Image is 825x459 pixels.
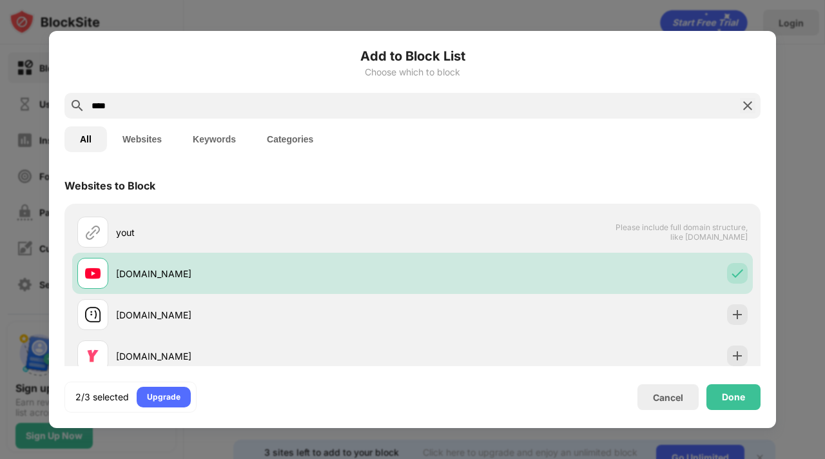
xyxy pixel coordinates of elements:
div: Choose which to block [64,67,761,77]
button: Keywords [177,126,251,152]
div: [DOMAIN_NAME] [116,267,412,280]
h6: Add to Block List [64,46,761,66]
img: search.svg [70,98,85,113]
img: favicons [85,348,101,364]
span: Please include full domain structure, like [DOMAIN_NAME] [615,222,748,242]
img: url.svg [85,224,101,240]
button: All [64,126,107,152]
div: Upgrade [147,391,180,404]
div: yout [116,226,412,239]
div: [DOMAIN_NAME] [116,349,412,363]
div: Done [722,392,745,402]
div: 2/3 selected [75,391,129,404]
img: favicons [85,307,101,322]
img: favicons [85,266,101,281]
div: Cancel [653,392,683,403]
div: Websites to Block [64,179,155,192]
img: search-close [740,98,755,113]
button: Categories [251,126,329,152]
button: Websites [107,126,177,152]
div: [DOMAIN_NAME] [116,308,412,322]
